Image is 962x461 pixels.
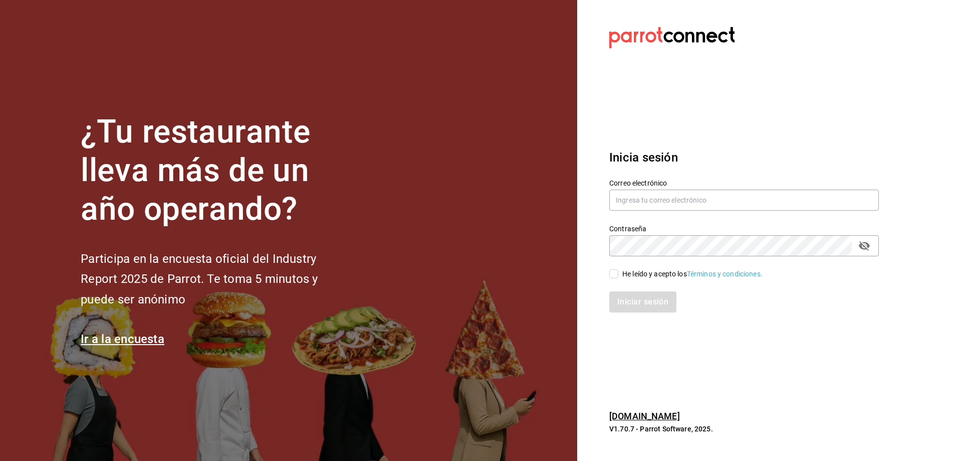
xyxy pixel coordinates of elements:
p: V1.70.7 - Parrot Software, 2025. [609,424,879,434]
a: Términos y condiciones. [687,270,763,278]
label: Contraseña [609,225,879,232]
div: He leído y acepto los [622,269,763,279]
a: [DOMAIN_NAME] [609,411,680,421]
button: passwordField [856,237,873,254]
h3: Inicia sesión [609,148,879,167]
label: Correo electrónico [609,180,879,187]
h1: ¿Tu restaurante lleva más de un año operando? [81,113,351,228]
h2: Participa en la encuesta oficial del Industry Report 2025 de Parrot. Te toma 5 minutos y puede se... [81,249,351,310]
input: Ingresa tu correo electrónico [609,190,879,211]
a: Ir a la encuesta [81,332,164,346]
